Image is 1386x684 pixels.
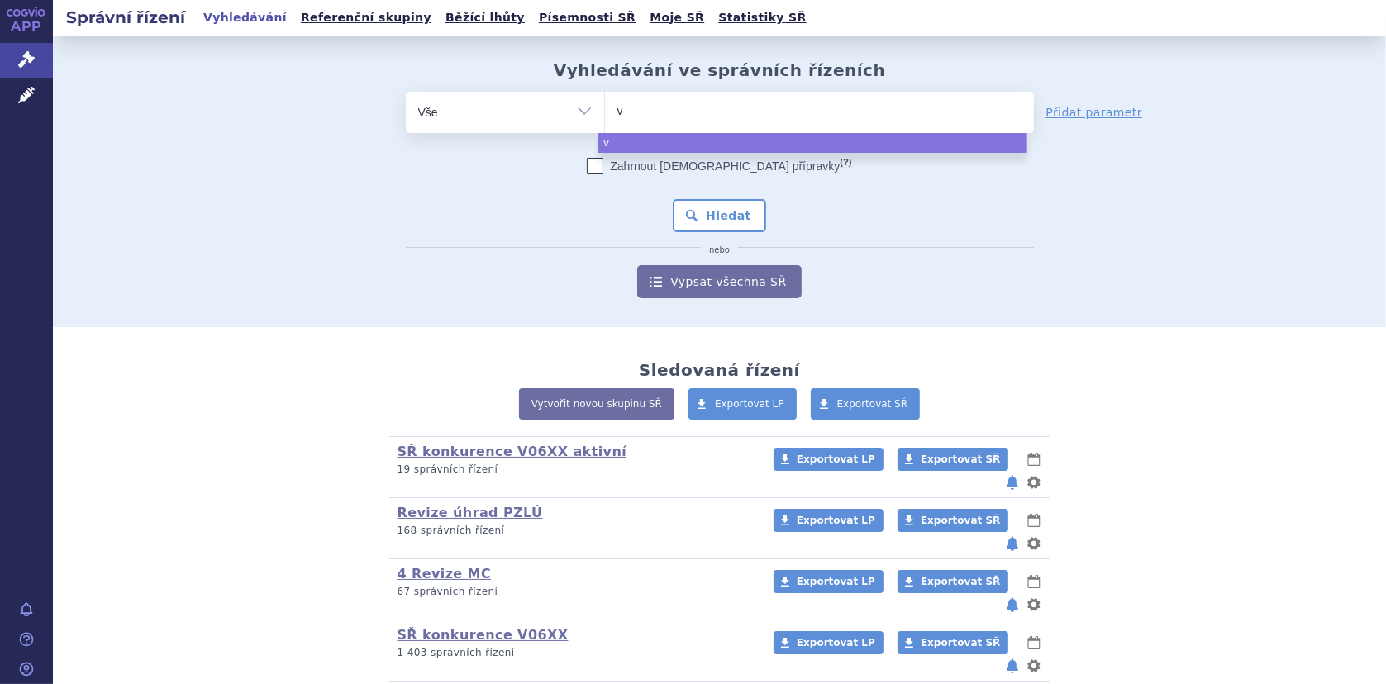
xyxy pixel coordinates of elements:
[398,463,752,477] p: 19 správních řízení
[645,7,709,29] a: Moje SŘ
[921,576,1000,587] span: Exportovat SŘ
[598,133,1027,153] li: v
[1004,656,1021,676] button: notifikace
[1004,473,1021,492] button: notifikace
[1026,572,1042,591] button: lhůty
[811,388,921,420] a: Exportovat SŘ
[840,157,851,168] abbr: (?)
[398,627,569,643] a: SŘ konkurence V06XX
[713,7,811,29] a: Statistiky SŘ
[898,448,1008,471] a: Exportovat SŘ
[774,570,884,593] a: Exportovat LP
[1026,595,1042,615] button: nastavení
[1046,104,1143,121] a: Přidat parametr
[398,646,752,660] p: 1 403 správních řízení
[797,576,875,587] span: Exportovat LP
[797,454,875,465] span: Exportovat LP
[921,454,1000,465] span: Exportovat SŘ
[398,566,492,582] a: 4 Revize MC
[1026,473,1042,492] button: nastavení
[519,388,674,420] a: Vytvořit novou skupinu SŘ
[296,7,436,29] a: Referenční skupiny
[797,637,875,648] span: Exportovat LP
[637,265,801,298] a: Vypsat všechna SŘ
[1004,595,1021,615] button: notifikace
[898,509,1008,532] a: Exportovat SŘ
[673,199,766,232] button: Hledat
[1026,449,1042,469] button: lhůty
[1026,534,1042,553] button: nastavení
[398,444,627,459] a: SŘ konkurence V06XX aktivní
[53,6,198,29] h2: Správní řízení
[1026,656,1042,676] button: nastavení
[198,7,292,29] a: Vyhledávání
[441,7,530,29] a: Běžící lhůty
[554,60,886,80] h2: Vyhledávání ve správních řízeních
[774,509,884,532] a: Exportovat LP
[587,158,851,174] label: Zahrnout [DEMOGRAPHIC_DATA] přípravky
[534,7,641,29] a: Písemnosti SŘ
[398,524,752,538] p: 168 správních řízení
[797,515,875,526] span: Exportovat LP
[774,631,884,654] a: Exportovat LP
[921,637,1000,648] span: Exportovat SŘ
[398,505,543,520] a: Revize úhrad PZLÚ
[701,245,738,255] i: nebo
[898,570,1008,593] a: Exportovat SŘ
[837,398,908,410] span: Exportovat SŘ
[639,360,800,380] h2: Sledovaná řízení
[715,398,784,410] span: Exportovat LP
[921,515,1000,526] span: Exportovat SŘ
[1004,534,1021,553] button: notifikace
[1026,511,1042,530] button: lhůty
[898,631,1008,654] a: Exportovat SŘ
[688,388,797,420] a: Exportovat LP
[774,448,884,471] a: Exportovat LP
[398,585,752,599] p: 67 správních řízení
[1026,633,1042,653] button: lhůty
